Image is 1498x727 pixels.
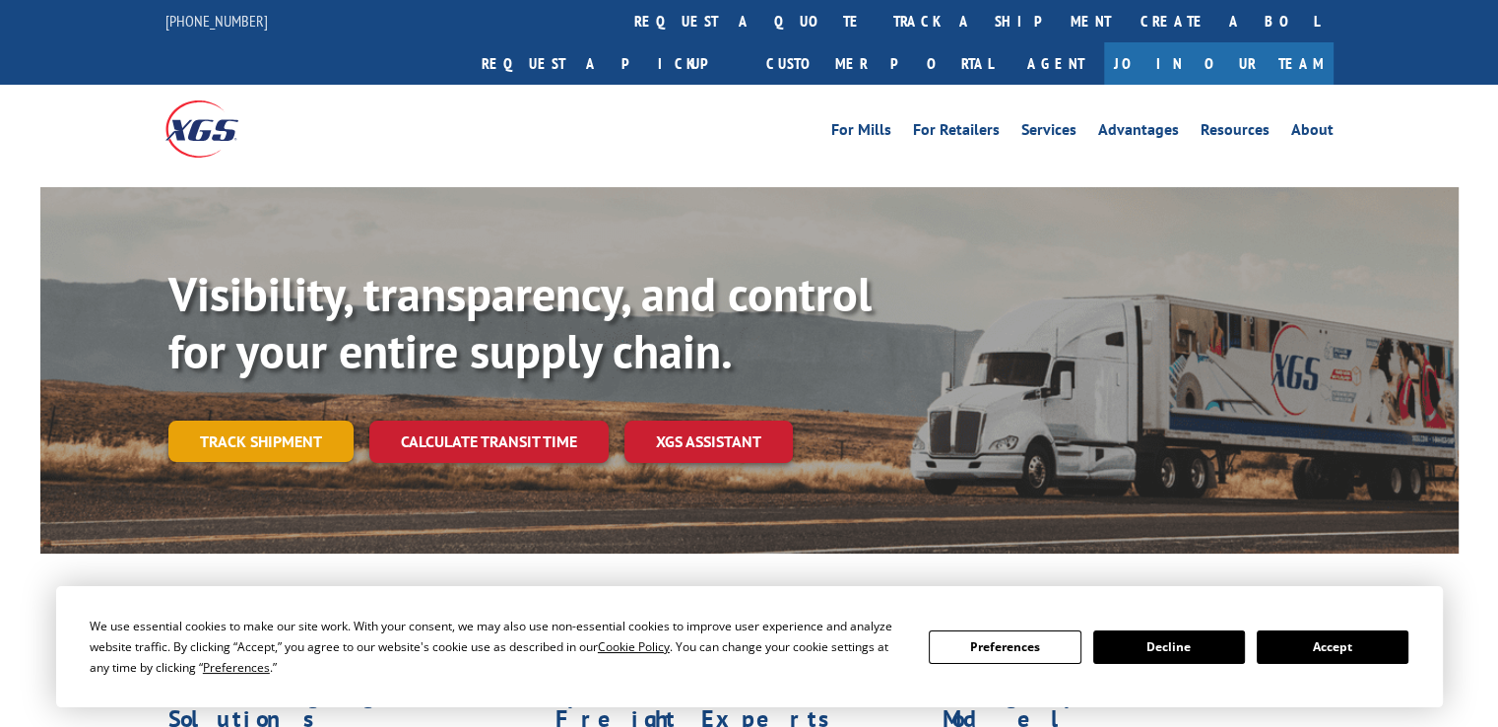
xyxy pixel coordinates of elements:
[624,421,793,463] a: XGS ASSISTANT
[1291,122,1334,144] a: About
[1201,122,1270,144] a: Resources
[1104,42,1334,85] a: Join Our Team
[913,122,1000,144] a: For Retailers
[1093,630,1245,664] button: Decline
[168,421,354,462] a: Track shipment
[90,616,905,678] div: We use essential cookies to make our site work. With your consent, we may also use non-essential ...
[203,659,270,676] span: Preferences
[467,42,751,85] a: Request a pickup
[1021,122,1076,144] a: Services
[598,638,670,655] span: Cookie Policy
[1257,630,1408,664] button: Accept
[751,42,1008,85] a: Customer Portal
[831,122,891,144] a: For Mills
[369,421,609,463] a: Calculate transit time
[168,263,872,381] b: Visibility, transparency, and control for your entire supply chain.
[56,586,1443,707] div: Cookie Consent Prompt
[1008,42,1104,85] a: Agent
[165,11,268,31] a: [PHONE_NUMBER]
[1098,122,1179,144] a: Advantages
[929,630,1080,664] button: Preferences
